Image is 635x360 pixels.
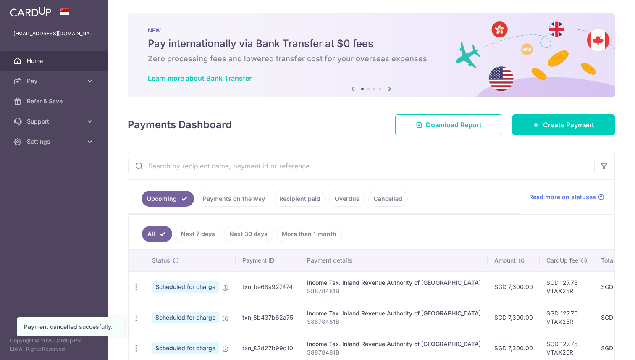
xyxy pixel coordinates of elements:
[488,302,540,333] td: SGD 7,300.00
[307,340,481,348] div: Income Tax. Inland Revenue Authority of [GEOGRAPHIC_DATA]
[148,74,252,82] a: Learn more about Bank Transfer
[27,137,82,146] span: Settings
[128,152,594,179] input: Search by recipient name, payment id or reference
[546,256,578,265] span: CardUp fee
[581,335,627,356] iframe: Opens a widget where you can find more information
[307,348,481,357] p: S8878481B
[148,54,595,64] h6: Zero processing fees and lowered transfer cost for your overseas expenses
[13,29,94,38] p: [EMAIL_ADDRESS][DOMAIN_NAME]
[540,302,594,333] td: SGD 127.75 VTAX25R
[300,250,488,271] th: Payment details
[27,57,82,65] span: Home
[307,309,481,318] div: Income Tax. Inland Revenue Authority of [GEOGRAPHIC_DATA]
[307,287,481,295] p: S8878481B
[274,191,326,207] a: Recipient paid
[276,226,342,242] a: More than 1 month
[10,7,51,17] img: CardUp
[224,226,273,242] a: Next 30 days
[488,271,540,302] td: SGD 7,300.00
[148,27,595,34] p: NEW
[395,114,502,135] a: Download Report
[307,318,481,326] p: S8878481B
[152,256,170,265] span: Status
[152,281,219,293] span: Scheduled for charge
[27,117,82,126] span: Support
[368,191,408,207] a: Cancelled
[236,250,300,271] th: Payment ID
[236,271,300,302] td: txn_be68a927474
[601,256,629,265] span: Total amt.
[142,226,172,242] a: All
[494,256,516,265] span: Amount
[329,191,365,207] a: Overdue
[197,191,270,207] a: Payments on the way
[27,97,82,105] span: Refer & Save
[529,193,604,201] a: Read more on statuses
[24,323,117,331] div: Payment cancelled succesfully.
[176,226,220,242] a: Next 7 days
[543,120,594,130] span: Create Payment
[152,342,219,354] span: Scheduled for charge
[148,37,595,50] h5: Pay internationally via Bank Transfer at $0 fees
[529,193,596,201] span: Read more on statuses
[27,77,82,85] span: Pay
[152,312,219,323] span: Scheduled for charge
[540,271,594,302] td: SGD 127.75 VTAX25R
[236,302,300,333] td: txn_8b437b62a75
[307,279,481,287] div: Income Tax. Inland Revenue Authority of [GEOGRAPHIC_DATA]
[512,114,615,135] a: Create Payment
[128,13,615,97] img: Bank transfer banner
[128,117,232,132] h4: Payments Dashboard
[142,191,194,207] a: Upcoming
[426,120,482,130] span: Download Report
